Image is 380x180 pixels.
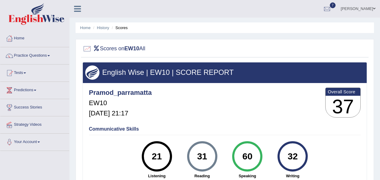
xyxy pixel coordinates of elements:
[97,25,109,30] a: History
[110,25,128,31] li: Scores
[0,47,69,62] a: Practice Questions
[0,82,69,97] a: Predictions
[89,110,152,117] h5: [DATE] 21:17
[191,144,213,169] div: 31
[273,173,312,179] strong: Writing
[236,144,258,169] div: 60
[80,25,91,30] a: Home
[0,134,69,149] a: Your Account
[328,89,358,94] b: Overall Score
[125,45,139,52] b: EW10
[0,30,69,45] a: Home
[85,65,99,80] img: wings.png
[0,99,69,114] a: Success Stories
[85,68,364,76] h3: English Wise | EW10 | SCORE REPORT
[282,144,304,169] div: 32
[146,144,168,169] div: 21
[0,116,69,132] a: Strategy Videos
[89,89,152,96] h4: Pramod_parramatta
[137,173,177,179] strong: Listening
[83,44,145,53] h2: Scores on All
[0,65,69,80] a: Tests
[330,2,336,8] span: 7
[228,173,267,179] strong: Speaking
[89,99,152,107] h5: EW10
[183,173,222,179] strong: Reading
[89,126,361,132] h4: Communicative Skills
[326,96,360,118] h3: 37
